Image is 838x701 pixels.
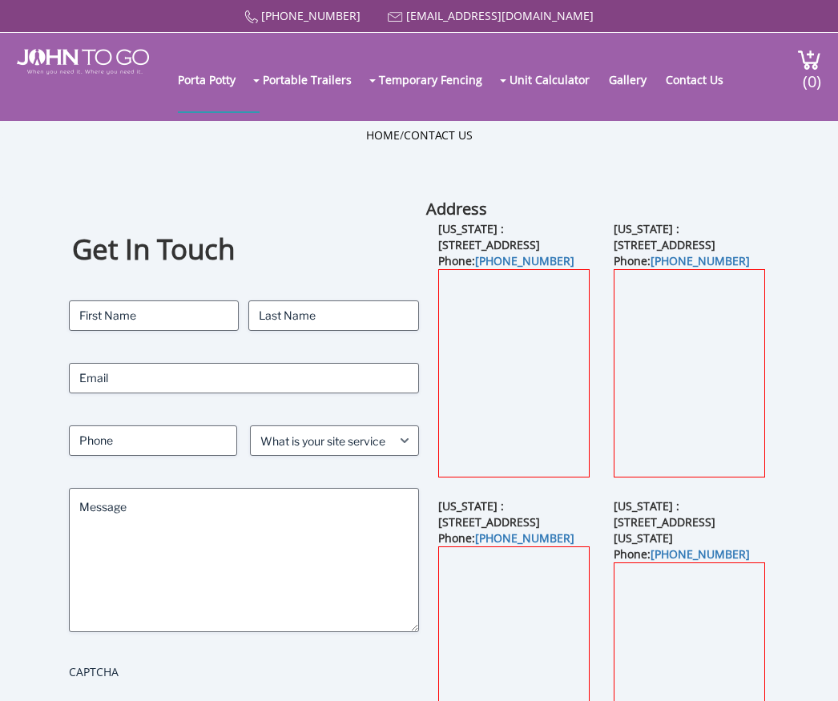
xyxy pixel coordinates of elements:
ul: / [366,127,473,143]
a: [PHONE_NUMBER] [475,530,574,546]
img: cart a [797,49,821,71]
b: [US_STATE] : [STREET_ADDRESS] [438,221,540,252]
b: [US_STATE] : [STREET_ADDRESS][US_STATE] [614,498,715,546]
input: Phone [69,425,238,456]
a: Unit Calculator [510,47,606,111]
b: Address [426,198,487,220]
a: Home [366,127,400,143]
b: [US_STATE] : [STREET_ADDRESS] [438,498,540,530]
a: Temporary Fencing [379,47,498,111]
input: First Name [69,300,240,331]
a: [PHONE_NUMBER] [651,253,750,268]
b: Phone: [614,253,750,268]
button: Live Chat [774,637,838,701]
span: (0) [803,58,822,92]
a: Porta Potty [178,47,252,111]
input: Last Name [248,300,419,331]
a: [EMAIL_ADDRESS][DOMAIN_NAME] [406,8,594,23]
a: Contact Us [666,47,739,111]
a: Gallery [609,47,663,111]
img: Mail [388,12,403,22]
a: [PHONE_NUMBER] [261,8,361,23]
b: Phone: [614,546,750,562]
a: Contact Us [404,127,473,143]
img: Call [244,10,258,24]
img: JOHN to go [17,49,149,75]
a: [PHONE_NUMBER] [651,546,750,562]
a: [PHONE_NUMBER] [475,253,574,268]
h1: Get In Touch [72,230,416,268]
b: Phone: [438,253,574,268]
a: Portable Trailers [263,47,368,111]
b: [US_STATE] : [STREET_ADDRESS] [614,221,715,252]
input: Email [69,363,419,393]
b: Phone: [438,530,574,546]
